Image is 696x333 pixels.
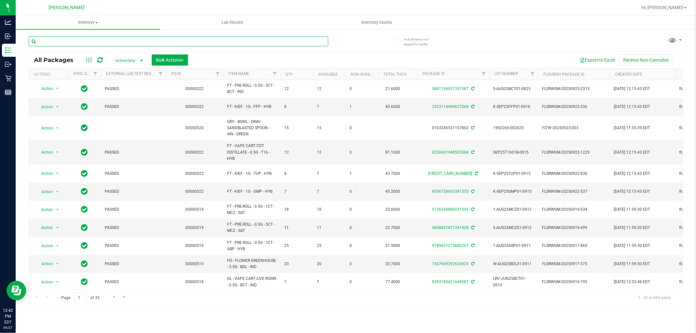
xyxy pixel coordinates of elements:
[186,104,204,109] a: 00000522
[382,205,403,214] span: 23.6000
[614,104,650,110] span: [DATE] 12:15:43 EDT
[349,149,374,156] span: 0
[318,72,338,77] a: Available
[213,20,252,25] span: Lab Results
[106,71,157,76] a: External Lab Test Result
[3,325,13,330] p: 09/27
[105,189,162,195] span: PASSED
[432,86,469,91] a: 5841154927351387
[317,125,342,131] span: 15
[382,223,403,233] span: 22.7000
[493,171,534,177] span: K-SEP257UP01-0915
[317,206,342,213] span: 18
[349,104,374,110] span: 1
[317,149,342,156] span: 12
[16,20,160,25] span: Inventory
[432,150,469,155] a: 0250601948505568
[7,281,26,300] iframe: Resource center
[404,37,436,47] span: Include items not tagged for facility
[284,149,309,156] span: 12
[186,126,204,130] a: 00000520
[614,86,650,92] span: [DATE] 12:15:43 EDT
[81,123,88,132] span: In Sync
[152,54,188,66] button: Bulk Actions
[227,240,276,252] span: FT - PRE-ROLL - 0.5G - 1CT - ABP - HYB
[614,225,650,231] span: [DATE] 11:59:30 EDT
[382,187,403,196] span: 45.2000
[186,262,204,266] a: 00000519
[227,83,276,95] span: FT - PRE-ROLL - 0.5G - 5CT - BCT - IND
[228,71,249,76] a: Item Name
[155,68,166,80] a: Filter
[75,293,86,303] input: 1
[382,241,403,250] span: 21.9000
[470,150,474,155] span: Sync from Compliance System
[470,86,474,91] span: Sync from Compliance System
[36,259,53,268] span: Action
[317,225,342,231] span: 11
[382,169,403,178] span: 43.7000
[614,243,650,249] span: [DATE] 11:59:30 EDT
[382,148,403,157] span: 81.1000
[614,125,650,131] span: [DATE] 11:55:39 EDT
[493,261,534,267] span: W-AUG25BDL01-0911
[3,308,13,325] p: 12:42 PM EDT
[349,125,374,131] span: 0
[105,279,162,285] span: PASSED
[474,171,478,176] span: Sync from Compliance System
[432,280,469,284] a: 8293180421648087
[81,205,88,214] span: In Sync
[542,189,606,195] span: FLSRWGM-20250922-537
[186,150,204,155] a: 00000522
[171,71,181,76] a: PO ID
[227,204,276,216] span: FT - PRE-ROLL - 0.5G - 1CT - MCZ - SAT
[493,125,534,131] span: 1992265-082025
[432,225,469,230] a: 4608831871341428
[470,262,474,266] span: Sync from Compliance System
[305,16,449,29] a: Inventory Counts
[614,261,650,267] span: [DATE] 11:59:30 EDT
[317,189,342,195] span: 7
[5,19,11,25] inline-svg: Analytics
[81,277,88,286] span: In Sync
[542,243,606,249] span: FLSRWGM-20250917-869
[5,47,11,53] inline-svg: Inventory
[349,86,374,92] span: 0
[470,243,474,248] span: Sync from Compliance System
[54,278,62,287] span: select
[615,72,642,77] a: Created Date
[36,223,53,232] span: Action
[186,243,204,248] a: 00000519
[284,104,309,110] span: 8
[383,72,407,77] a: Total THC%
[542,86,606,92] span: FLSRWGM-20250923-2313
[5,75,11,82] inline-svg: Retail
[432,189,469,194] a: 6056728693381335
[81,241,88,250] span: In Sync
[432,262,469,266] a: 7567669292630929
[641,5,684,10] span: Hi, [PERSON_NAME]!
[493,206,534,213] span: 1-AUG25MCZ01-0912
[432,207,469,212] a: 5136368886031543
[633,293,676,302] span: 1 - 20 of 695 items
[5,89,11,96] inline-svg: Reports
[54,187,62,196] span: select
[284,243,309,249] span: 25
[382,259,403,269] span: 20.7000
[54,241,62,250] span: select
[90,68,101,80] a: Filter
[317,279,342,285] span: 7
[349,261,374,267] span: 0
[105,149,162,156] span: PASSED
[542,104,606,110] span: FLSRWGM-20250923-336
[494,71,518,76] a: Lot Number
[109,293,119,301] a: Go to the next page
[54,84,62,93] span: select
[54,148,62,157] span: select
[212,68,223,80] a: Filter
[284,189,309,195] span: 7
[36,84,53,93] span: Action
[493,225,534,231] span: 5-AUG25MCZ01-0912
[73,71,99,76] a: Sync Status
[227,189,276,195] span: FT - KIEF - 1G - GMP - HYB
